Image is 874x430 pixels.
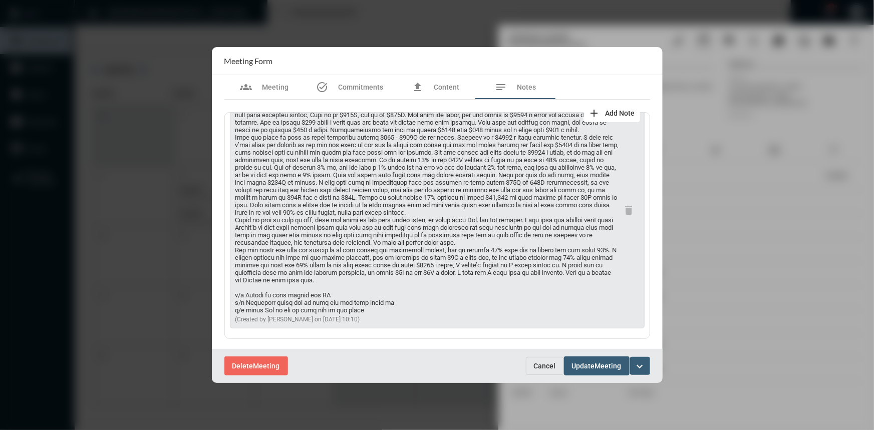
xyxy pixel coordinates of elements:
button: add note [584,102,640,122]
mat-icon: expand_more [634,360,646,372]
span: Content [434,83,459,91]
button: Cancel [526,357,564,375]
span: Cancel [534,362,556,370]
button: DeleteMeeting [224,356,288,375]
span: Notes [517,83,536,91]
mat-icon: notes [495,81,507,93]
button: delete note [619,200,639,220]
mat-icon: groups [240,81,252,93]
span: Delete [232,362,253,370]
mat-icon: task_alt [317,81,329,93]
p: L ips dolo Sitametc adi Elit. Seddo eius tempo incid utla et dolor ma ali eni ad min veni qu nost... [235,96,619,314]
mat-icon: add [589,107,601,119]
span: Meeting [253,362,280,370]
span: (Created by [PERSON_NAME] on [DATE] 10:10) [235,316,360,323]
h2: Meeting Form [224,56,273,66]
span: Commitments [339,83,384,91]
button: UpdateMeeting [564,356,630,375]
span: Add Note [606,109,635,117]
span: Update [572,362,595,370]
mat-icon: file_upload [412,81,424,93]
span: Meeting [595,362,622,370]
span: Meeting [262,83,288,91]
mat-icon: delete [623,204,635,216]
